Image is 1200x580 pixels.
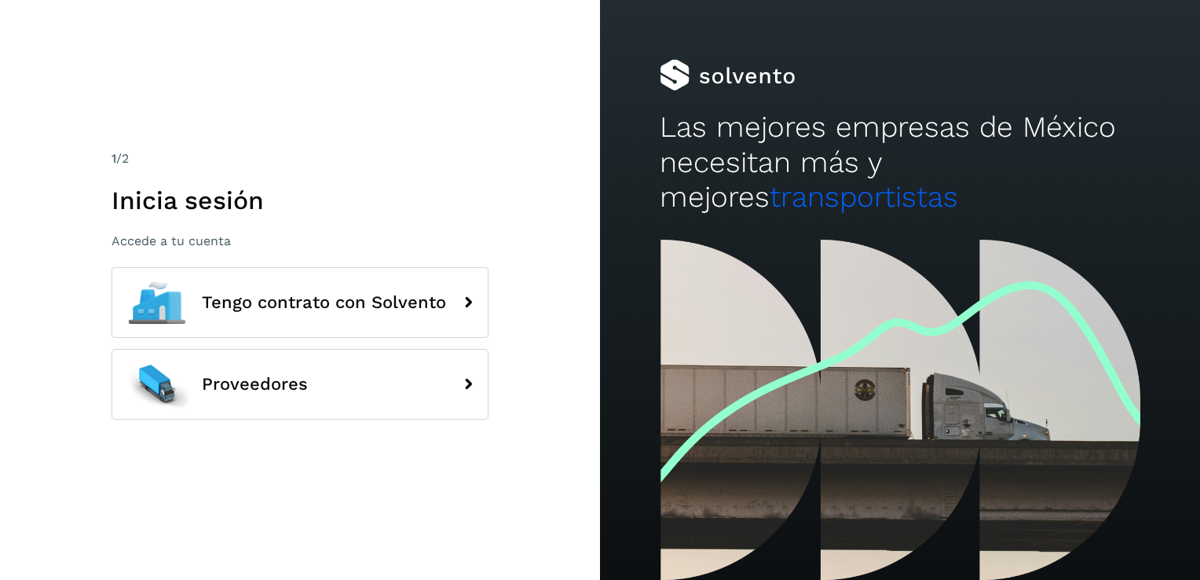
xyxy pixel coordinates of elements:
p: Accede a tu cuenta [112,233,488,248]
h2: Las mejores empresas de México necesitan más y mejores [660,110,1140,215]
button: Tengo contrato con Solvento [112,267,488,338]
div: /2 [112,149,488,168]
span: Tengo contrato con Solvento [202,293,446,312]
h1: Inicia sesión [112,185,488,215]
span: transportistas [770,180,958,214]
span: 1 [112,151,116,166]
span: Proveedores [202,375,308,394]
button: Proveedores [112,349,488,420]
